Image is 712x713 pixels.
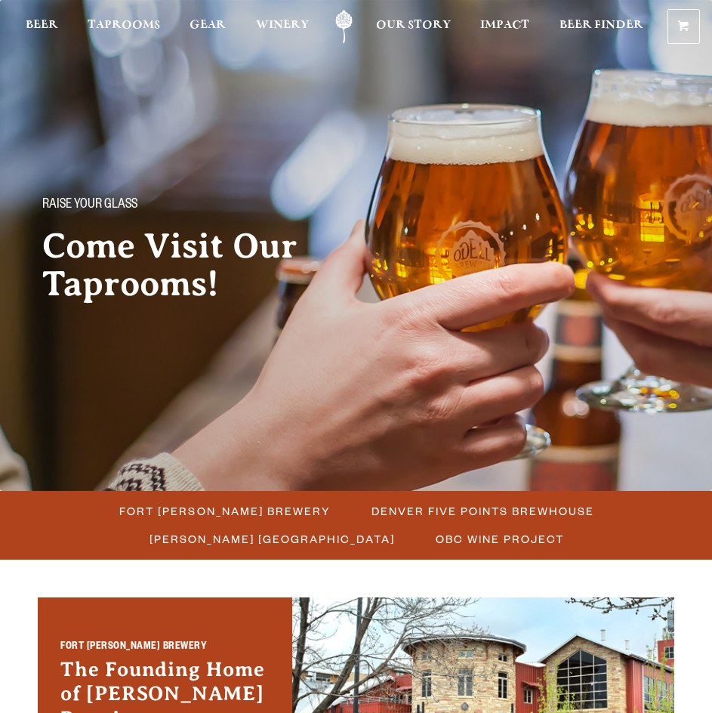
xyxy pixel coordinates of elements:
[376,10,451,44] a: Our Story
[325,10,363,44] a: Odell Home
[480,10,529,44] a: Impact
[60,640,270,657] h2: Fort [PERSON_NAME] Brewery
[149,528,395,550] span: [PERSON_NAME] [GEOGRAPHIC_DATA]
[256,10,309,44] a: Winery
[427,528,572,550] a: OBC Wine Project
[88,10,160,44] a: Taprooms
[559,10,643,44] a: Beer Finder
[436,528,564,550] span: OBC Wine Project
[256,19,309,31] span: Winery
[26,19,58,31] span: Beer
[480,19,529,31] span: Impact
[559,19,643,31] span: Beer Finder
[42,196,137,215] span: Raise your glass
[26,10,58,44] a: Beer
[120,500,331,522] span: Fort [PERSON_NAME] Brewery
[88,19,160,31] span: Taprooms
[376,19,451,31] span: Our Story
[190,10,226,44] a: Gear
[190,19,226,31] span: Gear
[111,500,338,522] a: Fort [PERSON_NAME] Brewery
[371,500,594,522] span: Denver Five Points Brewhouse
[140,528,402,550] a: [PERSON_NAME] [GEOGRAPHIC_DATA]
[362,500,602,522] a: Denver Five Points Brewhouse
[42,227,368,303] h2: Come Visit Our Taprooms!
